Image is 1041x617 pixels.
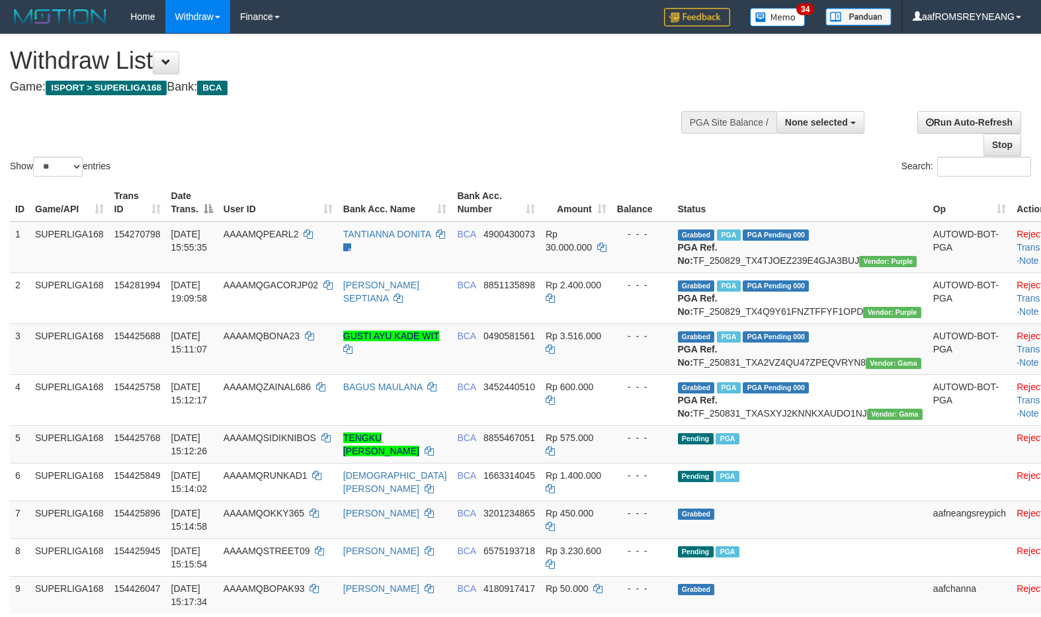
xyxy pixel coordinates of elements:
th: Op: activate to sort column ascending [928,184,1012,222]
td: AUTOWD-BOT-PGA [928,272,1012,323]
b: PGA Ref. No: [678,242,718,266]
span: 154270798 [114,229,161,239]
span: Rp 50.000 [546,583,589,594]
span: AAAAMQBONA23 [224,331,300,341]
span: BCA [457,432,476,443]
td: 1 [10,222,30,273]
span: BCA [457,470,476,481]
span: AAAAMQSIDIKNIBOS [224,432,316,443]
td: SUPERLIGA168 [30,222,109,273]
span: BCA [457,382,476,392]
span: [DATE] 15:12:17 [171,382,208,405]
td: SUPERLIGA168 [30,576,109,614]
span: AAAAMQSTREET09 [224,546,310,556]
a: Run Auto-Refresh [917,111,1021,134]
td: SUPERLIGA168 [30,463,109,501]
span: Copy 8855467051 to clipboard [483,432,535,443]
span: Rp 575.000 [546,432,593,443]
th: User ID: activate to sort column ascending [218,184,338,222]
span: AAAAMQRUNKAD1 [224,470,308,481]
label: Show entries [10,157,110,177]
div: - - - [617,582,667,595]
td: 7 [10,501,30,538]
span: Copy 1663314045 to clipboard [483,470,535,481]
span: 154426047 [114,583,161,594]
span: BCA [457,583,476,594]
span: Marked by aafnonsreyleab [717,280,740,292]
div: - - - [617,227,667,241]
div: - - - [617,278,667,292]
td: 9 [10,576,30,614]
td: SUPERLIGA168 [30,501,109,538]
span: 154425688 [114,331,161,341]
span: Rp 2.400.000 [546,280,601,290]
span: BCA [457,229,476,239]
span: Copy 8851135898 to clipboard [483,280,535,290]
td: SUPERLIGA168 [30,272,109,323]
td: SUPERLIGA168 [30,425,109,463]
td: 4 [10,374,30,425]
span: Grabbed [678,584,715,595]
span: Marked by aafsoycanthlai [716,546,739,557]
span: Marked by aafsoycanthlai [716,471,739,482]
span: Rp 3.230.600 [546,546,601,556]
b: PGA Ref. No: [678,395,718,419]
span: Marked by aafsoycanthlai [717,382,740,393]
span: AAAAMQPEARL2 [224,229,299,239]
a: Note [1019,255,1039,266]
span: [DATE] 15:12:26 [171,432,208,456]
td: SUPERLIGA168 [30,374,109,425]
span: 154425758 [114,382,161,392]
input: Search: [937,157,1031,177]
span: AAAAMQOKKY365 [224,508,304,518]
td: aafneangsreypich [928,501,1012,538]
a: [DEMOGRAPHIC_DATA][PERSON_NAME] [343,470,447,494]
label: Search: [901,157,1031,177]
span: Copy 4180917417 to clipboard [483,583,535,594]
span: Copy 3201234865 to clipboard [483,508,535,518]
span: [DATE] 15:55:35 [171,229,208,253]
th: Date Trans.: activate to sort column descending [166,184,218,222]
img: panduan.png [825,8,892,26]
span: Copy 4900430073 to clipboard [483,229,535,239]
td: AUTOWD-BOT-PGA [928,374,1012,425]
span: Marked by aafsoycanthlai [717,331,740,343]
span: [DATE] 19:09:58 [171,280,208,304]
img: Button%20Memo.svg [750,8,806,26]
div: - - - [617,380,667,393]
span: Marked by aafmaleo [717,229,740,241]
span: 154425945 [114,546,161,556]
th: Trans ID: activate to sort column ascending [109,184,166,222]
a: BAGUS MAULANA [343,382,423,392]
span: [DATE] 15:14:02 [171,470,208,494]
th: Status [673,184,928,222]
a: [PERSON_NAME] SEPTIANA [343,280,419,304]
span: Copy 6575193718 to clipboard [483,546,535,556]
th: ID [10,184,30,222]
span: Vendor URL: https://trx4.1velocity.biz [863,307,921,318]
button: None selected [776,111,864,134]
span: Rp 450.000 [546,508,593,518]
span: Vendor URL: https://trx4.1velocity.biz [859,256,917,267]
select: Showentries [33,157,83,177]
span: Rp 30.000.000 [546,229,592,253]
span: Pending [678,471,714,482]
span: BCA [457,331,476,341]
td: aafchanna [928,576,1012,614]
td: 6 [10,463,30,501]
span: [DATE] 15:15:54 [171,546,208,569]
span: PGA Pending [743,382,809,393]
span: Marked by aafsoycanthlai [716,433,739,444]
div: - - - [617,431,667,444]
th: Balance [612,184,673,222]
span: Grabbed [678,509,715,520]
span: 154281994 [114,280,161,290]
td: 8 [10,538,30,576]
a: [PERSON_NAME] [343,546,419,556]
span: PGA Pending [743,280,809,292]
b: PGA Ref. No: [678,344,718,368]
span: Vendor URL: https://trx31.1velocity.biz [866,358,921,369]
th: Game/API: activate to sort column ascending [30,184,109,222]
a: [PERSON_NAME] [343,583,419,594]
span: 154425849 [114,470,161,481]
